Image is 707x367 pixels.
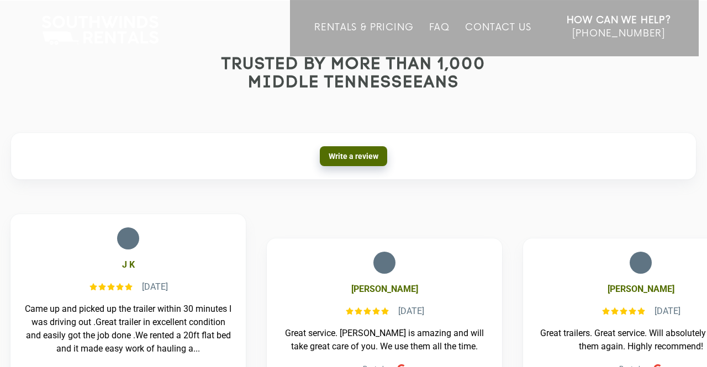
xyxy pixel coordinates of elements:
img: David Diaz [324,252,346,274]
a: How Can We Help? [PHONE_NUMBER] [567,14,671,48]
a: Write a review [320,146,387,166]
span: Write a review [329,152,378,161]
img: J K [67,227,89,249]
a: FAQ [429,22,450,56]
a: Rentals & Pricing [314,22,413,56]
div: [DATE] [604,305,630,318]
b: J K [72,258,85,272]
a: Contact Us [465,22,531,56]
img: Trey Brown [580,252,602,274]
strong: How Can We Help? [567,15,671,26]
span: [PHONE_NUMBER] [572,28,665,39]
b: [PERSON_NAME] [557,283,624,296]
img: Southwinds Rentals Logo [36,13,164,47]
b: [PERSON_NAME] [301,283,368,296]
div: Great service. [PERSON_NAME] is amazing and will take great care of you. We use them all the time. [230,327,439,353]
div: Great trailers. Great service. Will absolutely be using them again. Highly recommend! [487,327,695,353]
div: [DATE] [348,305,374,318]
div: [DATE] [92,280,118,294]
